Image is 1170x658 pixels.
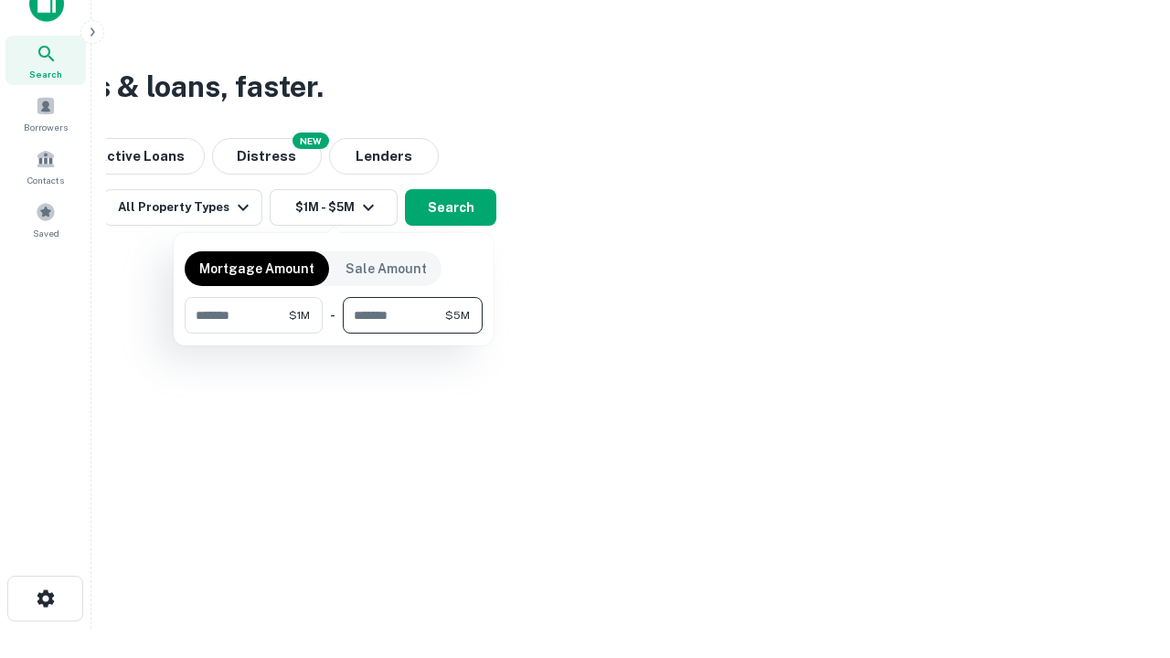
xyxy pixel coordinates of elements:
[289,307,310,324] span: $1M
[346,259,427,279] p: Sale Amount
[199,259,314,279] p: Mortgage Amount
[445,307,470,324] span: $5M
[1079,512,1170,600] iframe: Chat Widget
[330,297,335,334] div: -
